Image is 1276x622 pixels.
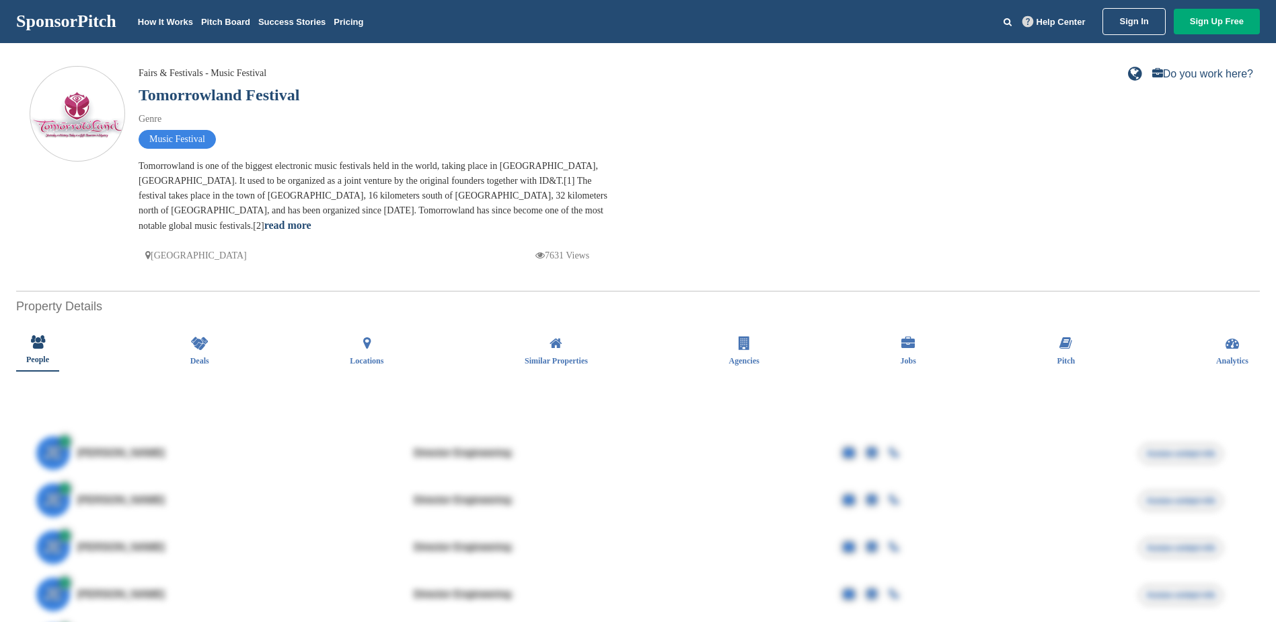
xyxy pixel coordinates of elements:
[139,66,266,81] div: Fairs & Festivals - Music Festival
[1174,9,1260,34] a: Sign Up Free
[36,477,1240,524] a: JE [PERSON_NAME] Director Engineering Access contact info
[264,219,311,231] a: read more
[26,355,49,364] span: People
[36,429,1240,477] a: JE [PERSON_NAME] Director Engineering Access contact info
[139,112,609,127] div: Genre
[77,495,165,506] span: [PERSON_NAME]
[1216,357,1248,365] span: Analytics
[1102,8,1165,35] a: Sign In
[139,86,299,104] a: Tomorrowland Festival
[139,159,609,234] div: Tomorrowland is one of the biggest electronic music festivals held in the world, taking place in ...
[36,578,70,611] span: JE
[1152,69,1253,79] a: Do you work here?
[36,571,1240,618] a: JE [PERSON_NAME] Director Engineering Access contact info
[77,542,165,553] span: [PERSON_NAME]
[77,589,165,600] span: [PERSON_NAME]
[1020,14,1088,30] a: Help Center
[1139,538,1223,558] span: Access contact info
[1139,444,1223,464] span: Access contact info
[901,357,916,365] span: Jobs
[413,542,615,553] div: Director Engineering
[36,530,70,564] span: JE
[1139,585,1223,605] span: Access contact info
[139,130,216,149] span: Music Festival
[1139,491,1223,511] span: Access contact info
[413,495,615,506] div: Director Engineering
[413,448,615,458] div: Director Engineering
[201,17,250,27] a: Pitch Board
[77,448,165,458] span: [PERSON_NAME]
[350,357,383,365] span: Locations
[190,357,209,365] span: Deals
[258,17,326,27] a: Success Stories
[334,17,363,27] a: Pricing
[16,13,116,30] a: SponsorPitch
[525,357,588,365] span: Similar Properties
[36,524,1240,571] a: JE [PERSON_NAME] Director Engineering Access contact info
[729,357,759,365] span: Agencies
[535,247,589,264] p: 7631 Views
[36,483,70,517] span: JE
[145,247,247,264] p: [GEOGRAPHIC_DATA]
[138,17,193,27] a: How It Works
[30,92,124,137] img: Sponsorpitch & Tomorrowland Festival
[413,589,615,600] div: Director Engineering
[1057,357,1076,365] span: Pitch
[36,436,70,470] span: JE
[16,298,1260,316] h2: Property Details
